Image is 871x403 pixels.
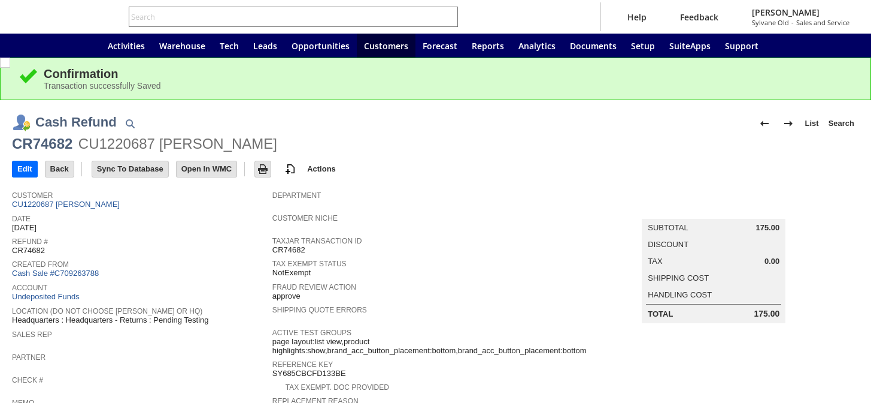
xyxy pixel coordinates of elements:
[302,164,341,173] a: Actions
[72,34,101,58] a: Home
[272,291,301,301] span: approve
[518,40,556,52] span: Analytics
[12,223,37,233] span: [DATE]
[44,81,852,91] div: Transaction successfully Saved
[755,223,779,233] span: 175.00
[757,116,772,131] img: Previous
[22,38,36,53] svg: Recent Records
[272,260,347,268] a: Tax Exempt Status
[220,40,239,52] span: Tech
[357,34,415,58] a: Customers
[781,116,796,131] img: Next
[12,330,52,339] a: Sales Rep
[256,162,270,176] img: Print
[415,34,465,58] a: Forecast
[35,112,117,132] h1: Cash Refund
[12,315,209,325] span: Headquarters : Headquarters - Returns : Pending Testing
[624,34,662,58] a: Setup
[824,114,859,133] a: Search
[423,40,457,52] span: Forecast
[272,245,305,255] span: CR74682
[255,161,271,177] input: Print
[50,38,65,53] svg: Shortcuts
[764,257,779,266] span: 0.00
[129,10,441,24] input: Search
[648,223,688,232] a: Subtotal
[472,40,504,52] span: Reports
[78,134,277,154] div: CU1220687 [PERSON_NAME]
[12,260,69,269] a: Created From
[14,34,43,58] a: Recent Records
[662,34,718,58] a: SuiteApps
[441,10,456,24] svg: Search
[253,40,277,52] span: Leads
[284,34,357,58] a: Opportunities
[12,307,202,315] a: Location (Do Not choose [PERSON_NAME] or HQ)
[12,215,31,223] a: Date
[725,40,758,52] span: Support
[108,40,145,52] span: Activities
[246,34,284,58] a: Leads
[101,34,152,58] a: Activities
[286,383,389,392] a: Tax Exempt. Doc Provided
[364,40,408,52] span: Customers
[12,200,123,209] a: CU1220687 [PERSON_NAME]
[45,161,74,177] input: Back
[272,191,321,200] a: Department
[92,161,168,177] input: Sync To Database
[12,134,72,154] div: CR74682
[272,337,587,356] span: page layout:list view,product highlights:show,brand_acc_button_placement:bottom,brand_acc_button_...
[12,353,45,362] a: Partner
[511,34,563,58] a: Analytics
[648,273,709,282] a: Shipping Cost
[12,246,45,255] span: CR74682
[642,200,785,219] caption: Summary
[123,116,137,131] img: Quick Find
[12,376,43,384] a: Check #
[648,257,662,266] a: Tax
[292,40,350,52] span: Opportunities
[283,162,298,176] img: add-record.svg
[648,290,712,299] a: Handling Cost
[79,38,93,53] svg: Home
[152,34,213,58] a: Warehouse
[648,309,673,318] a: Total
[12,191,53,200] a: Customer
[563,34,624,58] a: Documents
[754,309,779,319] span: 175.00
[44,67,852,81] div: Confirmation
[680,11,718,23] span: Feedback
[272,369,346,378] span: SY685CBCFD133BE
[648,240,688,249] a: Discount
[12,237,48,246] a: Refund #
[272,329,351,337] a: Active Test Groups
[213,34,246,58] a: Tech
[465,34,511,58] a: Reports
[627,11,647,23] span: Help
[796,18,849,27] span: Sales and Service
[272,268,311,278] span: NotExempt
[13,161,37,177] input: Edit
[272,360,333,369] a: Reference Key
[800,114,824,133] a: List
[272,283,356,291] a: Fraud Review Action
[12,284,47,292] a: Account
[159,40,205,52] span: Warehouse
[752,18,789,27] span: Sylvane Old
[272,306,367,314] a: Shipping Quote Errors
[272,237,362,245] a: TaxJar Transaction ID
[43,34,72,58] div: Shortcuts
[272,214,338,222] a: Customer Niche
[791,18,794,27] span: -
[631,40,655,52] span: Setup
[12,269,99,278] a: Cash Sale #C709263788
[177,161,237,177] input: Open In WMC
[752,7,849,18] span: [PERSON_NAME]
[718,34,766,58] a: Support
[12,292,80,301] a: Undeposited Funds
[570,40,617,52] span: Documents
[669,40,711,52] span: SuiteApps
